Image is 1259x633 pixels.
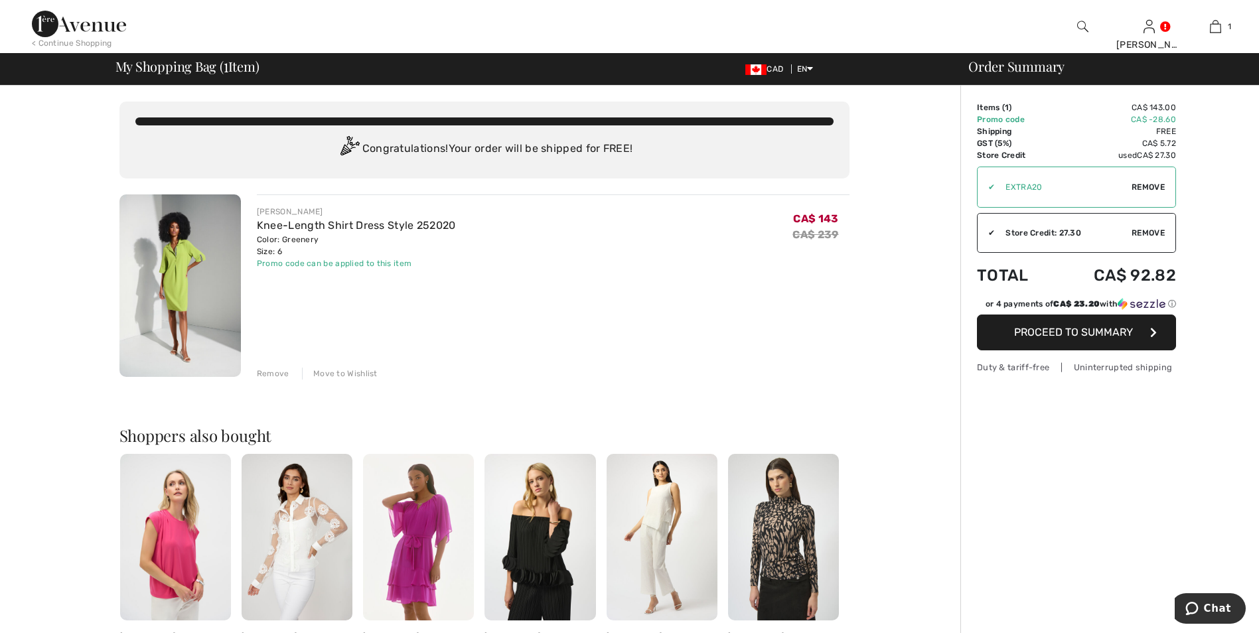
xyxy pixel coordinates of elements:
img: Canadian Dollar [745,64,767,75]
td: CA$ 143.00 [1054,102,1176,113]
button: Proceed to Summary [977,315,1176,350]
div: < Continue Shopping [32,37,112,49]
span: CA$ 27.30 [1137,151,1176,160]
span: 1 [224,56,228,74]
s: CA$ 239 [792,228,838,241]
td: Store Credit [977,149,1054,161]
img: Embroidered Floral Casual Shirt Style 256765U [242,454,352,620]
img: Sezzle [1118,298,1165,310]
span: EN [797,64,814,74]
div: [PERSON_NAME] [257,206,456,218]
td: used [1054,149,1176,161]
div: Store Credit: 27.30 [995,227,1132,239]
span: Remove [1132,227,1165,239]
div: Remove [257,368,289,380]
div: or 4 payments ofCA$ 23.20withSezzle Click to learn more about Sezzle [977,298,1176,315]
img: 1ère Avenue [32,11,126,37]
div: Duty & tariff-free | Uninterrupted shipping [977,361,1176,374]
div: Color: Greenery Size: 6 [257,234,456,257]
td: CA$ 5.72 [1054,137,1176,149]
td: Shipping [977,125,1054,137]
img: Casual Crew Neck Pullover Style 252127 [120,454,231,620]
span: CA$ 23.20 [1053,299,1100,309]
img: Off-Shoulder Chic Pullover Style 253939 [484,454,595,620]
div: Order Summary [952,60,1251,73]
span: Remove [1132,181,1165,193]
span: My Shopping Bag ( Item) [115,60,259,73]
td: CA$ -28.60 [1054,113,1176,125]
span: Proceed to Summary [1014,326,1133,338]
a: Sign In [1144,20,1155,33]
img: My Bag [1210,19,1221,35]
h2: Shoppers also bought [119,427,850,443]
iframe: Opens a widget where you can chat to one of our agents [1175,593,1246,626]
div: Congratulations! Your order will be shipped for FREE! [135,136,834,163]
td: GST (5%) [977,137,1054,149]
img: My Info [1144,19,1155,35]
div: Promo code can be applied to this item [257,257,456,269]
img: Animal Print High Neck Pullover Style 254212 [728,454,839,620]
a: 1 [1183,19,1248,35]
td: Promo code [977,113,1054,125]
span: 1 [1228,21,1231,33]
td: CA$ 92.82 [1054,253,1176,298]
img: Knee-Length Shirt Dress Style 252020 [119,194,241,377]
a: Knee-Length Shirt Dress Style 252020 [257,219,456,232]
span: CA$ 143 [793,212,838,225]
td: Items ( ) [977,102,1054,113]
img: Wide-leg Casual Trousers Style 251227 [607,454,717,620]
img: search the website [1077,19,1088,35]
div: Move to Wishlist [302,368,378,380]
div: or 4 payments of with [986,298,1176,310]
div: ✔ [978,227,995,239]
td: Free [1054,125,1176,137]
input: Promo code [995,167,1132,207]
img: V-Neck Mini Wrap Dress Style 251765 [363,454,474,620]
span: 1 [1005,103,1009,112]
div: [PERSON_NAME] [1116,38,1181,52]
img: Congratulation2.svg [336,136,362,163]
span: CAD [745,64,788,74]
div: ✔ [978,181,995,193]
td: Total [977,253,1054,298]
